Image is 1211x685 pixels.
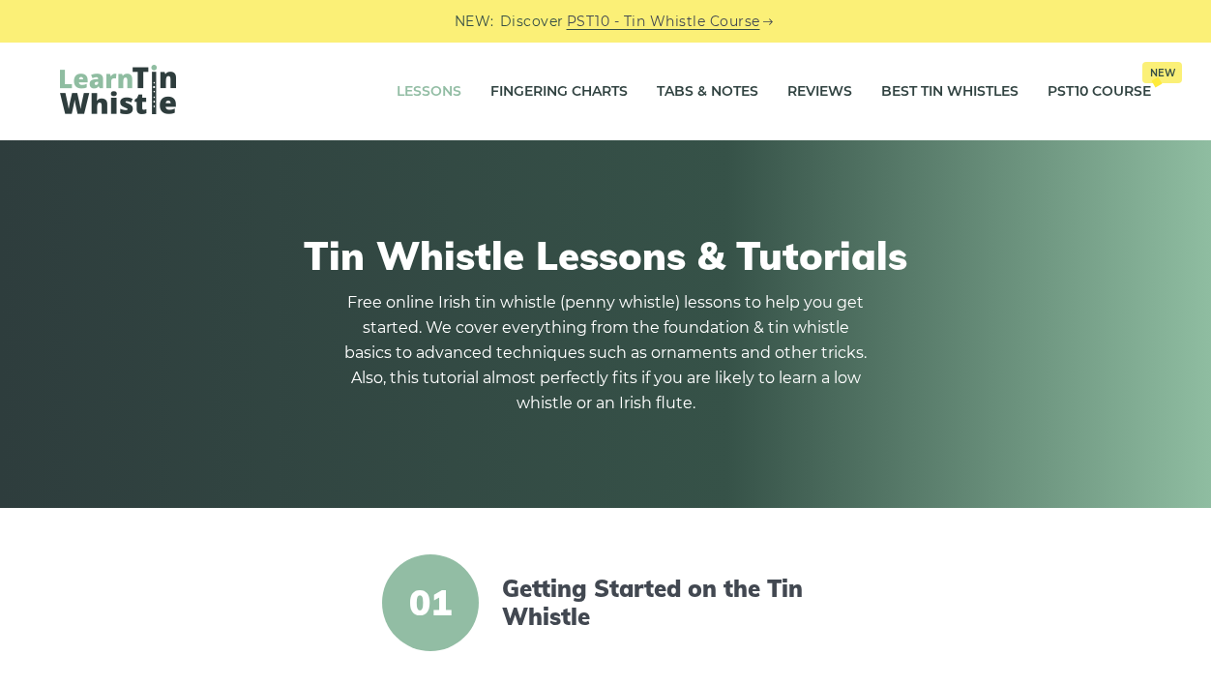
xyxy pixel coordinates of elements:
[397,68,461,116] a: Lessons
[490,68,628,116] a: Fingering Charts
[382,554,479,651] span: 01
[657,68,758,116] a: Tabs & Notes
[60,65,176,114] img: LearnTinWhistle.com
[344,290,867,416] p: Free online Irish tin whistle (penny whistle) lessons to help you get started. We cover everythin...
[1142,62,1182,83] span: New
[60,232,1151,279] h1: Tin Whistle Lessons & Tutorials
[787,68,852,116] a: Reviews
[881,68,1019,116] a: Best Tin Whistles
[502,575,835,631] a: Getting Started on the Tin Whistle
[1048,68,1151,116] a: PST10 CourseNew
